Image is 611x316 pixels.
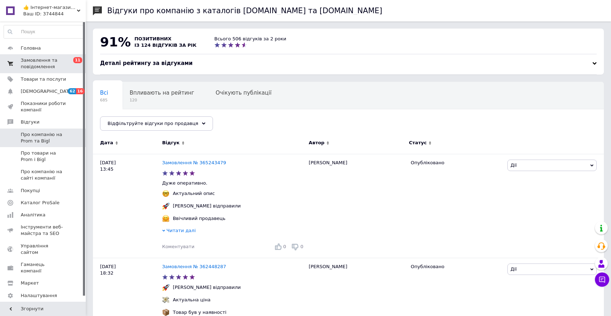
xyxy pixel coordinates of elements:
div: Ввічливий продавець [171,215,227,222]
div: Всього 506 відгуків за 2 роки [214,36,287,42]
span: Показники роботи компанії [21,100,66,113]
div: Читати далі [162,227,305,236]
div: [PERSON_NAME] [305,154,407,258]
span: Коментувати [162,244,194,249]
span: Налаштування [21,292,57,299]
span: 0 [300,244,303,249]
div: [DATE] 13:45 [93,154,162,258]
span: Всі [100,90,108,96]
div: Деталі рейтингу за відгуками [100,60,597,67]
div: Товар був у наявності [171,309,228,316]
span: 0 [283,244,286,249]
span: 11 [73,57,82,63]
span: Управління сайтом [21,243,66,256]
span: Покупці [21,187,40,194]
span: Замовлення та повідомлення [21,57,66,70]
h1: Відгуки про компанію з каталогів [DOMAIN_NAME] та [DOMAIN_NAME] [107,6,382,15]
span: Головна [21,45,41,51]
span: 👍 Інтернет-магазин "Na Vsi 100" - 🚀 Швидка доставка [23,4,77,11]
span: Дата [100,140,113,146]
span: Інструменти веб-майстра та SEO [21,224,66,237]
span: Відфільтруйте відгуки про продавця [108,121,198,126]
span: 685 [100,97,108,103]
img: :nerd_face: [162,190,169,197]
span: Каталог ProSale [21,200,59,206]
span: Про компанію на сайті компанії [21,169,66,181]
span: [DEMOGRAPHIC_DATA] [21,88,74,95]
div: Опубліковано [411,264,502,270]
span: 120 [130,97,194,103]
div: Опубліковано [411,160,502,166]
div: Опубліковані без коментаря [93,109,187,136]
div: Актуальна ціна [171,297,212,303]
span: Відгук [162,140,180,146]
span: Деталі рейтингу за відгуками [100,60,193,66]
span: Читати далі [167,228,196,233]
span: 62 [68,88,76,94]
span: Дії [511,162,517,168]
span: Маркет [21,280,39,286]
span: Очікують публікації [216,90,272,96]
button: Чат з покупцем [595,272,609,287]
a: Замовлення № 362448287 [162,264,226,269]
span: Відгуки [21,119,39,125]
span: 91% [100,35,131,49]
span: Опубліковані без комен... [100,117,173,123]
div: Коментувати [162,244,194,250]
span: Впливають на рейтинг [130,90,194,96]
img: :rocket: [162,202,169,210]
div: Ваш ID: 3744844 [23,11,86,17]
span: із 124 відгуків за рік [134,42,197,48]
div: Актуальний опис [171,190,217,197]
span: Автор [309,140,324,146]
input: Пошук [4,25,84,38]
img: :hugging_face: [162,215,169,222]
span: Про компанію на Prom та Bigl [21,131,66,144]
span: Гаманець компанії [21,261,66,274]
img: :money_with_wings: [162,296,169,304]
div: [PERSON_NAME] відправили [171,203,243,209]
img: :rocket: [162,284,169,291]
span: позитивних [134,36,172,41]
div: [PERSON_NAME] відправили [171,284,243,291]
span: Статус [409,140,427,146]
img: :package: [162,309,169,316]
span: 16 [76,88,84,94]
span: Товари та послуги [21,76,66,82]
span: Дії [511,266,517,272]
span: Про товари на Prom і Bigl [21,150,66,163]
span: Аналітика [21,212,45,218]
a: Замовлення № 365243479 [162,160,226,165]
p: Дуже оперативно. [162,180,305,186]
